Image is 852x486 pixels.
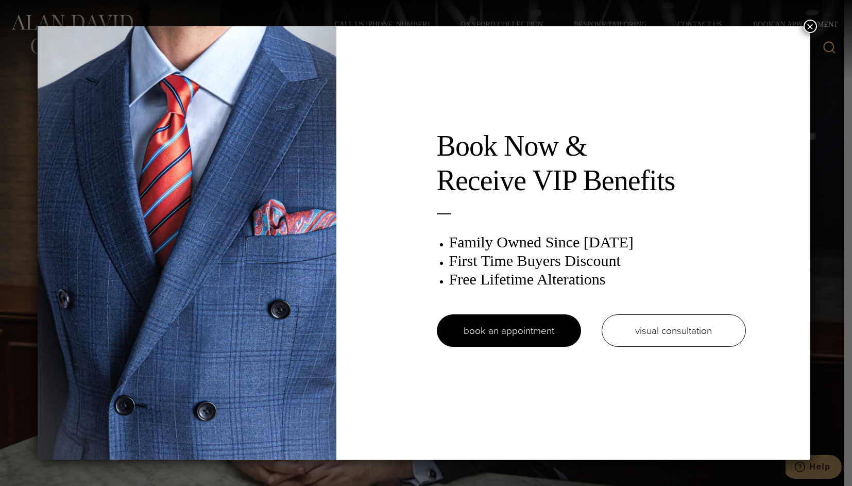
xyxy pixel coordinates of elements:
a: book an appointment [437,314,581,347]
button: Close [804,20,817,33]
a: visual consultation [602,314,746,347]
h3: Family Owned Since [DATE] [449,233,746,252]
h3: First Time Buyers Discount [449,252,746,270]
h3: Free Lifetime Alterations [449,270,746,289]
h2: Book Now & Receive VIP Benefits [437,129,746,198]
span: Help [24,7,45,16]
